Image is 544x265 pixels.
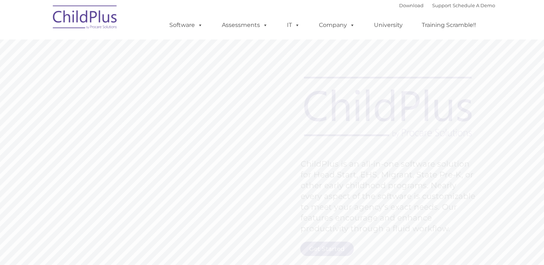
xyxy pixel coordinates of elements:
[300,242,354,256] a: Get Started
[215,18,275,32] a: Assessments
[432,3,451,8] a: Support
[415,18,483,32] a: Training Scramble!!
[453,3,495,8] a: Schedule A Demo
[312,18,362,32] a: Company
[399,3,424,8] a: Download
[162,18,210,32] a: Software
[399,3,495,8] font: |
[301,159,479,234] rs-layer: ChildPlus is an all-in-one software solution for Head Start, EHS, Migrant, State Pre-K, or other ...
[49,0,121,36] img: ChildPlus by Procare Solutions
[280,18,307,32] a: IT
[367,18,410,32] a: University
